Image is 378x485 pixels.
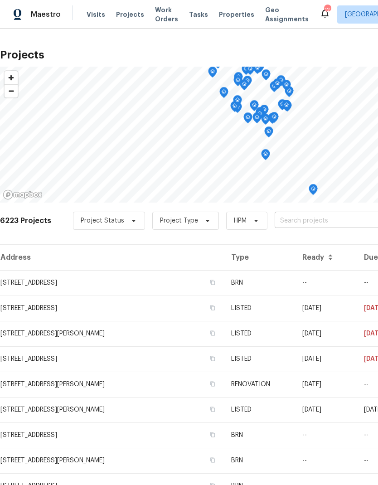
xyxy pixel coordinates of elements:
th: Type [224,245,295,270]
span: Visits [87,10,105,19]
div: Map marker [246,64,255,78]
button: Copy Address [208,278,217,286]
div: Map marker [252,112,262,126]
td: RENOVATION [224,372,295,397]
div: Map marker [233,95,242,109]
span: Work Orders [155,5,178,24]
span: Projects [116,10,144,19]
div: Map marker [276,75,286,89]
td: [DATE] [295,372,357,397]
div: Map marker [270,81,279,95]
button: Copy Address [208,456,217,464]
button: Copy Address [208,329,217,337]
div: Map marker [262,69,271,83]
td: [DATE] [295,346,357,372]
button: Copy Address [208,431,217,439]
button: Copy Address [208,380,217,388]
td: LISTED [224,321,295,346]
span: Tasks [189,11,208,18]
div: Map marker [282,80,291,94]
div: Map marker [242,64,251,78]
td: BRN [224,422,295,448]
div: Map marker [233,75,242,89]
div: Map marker [261,114,270,128]
div: Map marker [270,112,279,126]
td: -- [295,448,357,473]
div: Map marker [273,78,282,92]
td: BRN [224,270,295,296]
td: -- [295,422,357,448]
div: Map marker [243,112,252,126]
div: Map marker [253,63,262,77]
button: Copy Address [208,354,217,363]
div: Map marker [256,107,265,121]
span: HPM [234,216,247,225]
span: Properties [219,10,254,19]
span: Project Status [81,216,124,225]
button: Zoom in [5,71,18,84]
div: Map marker [264,126,273,141]
div: Map marker [208,67,217,81]
td: LISTED [224,397,295,422]
span: Project Type [160,216,198,225]
div: Map marker [278,99,287,113]
div: Map marker [243,76,252,90]
a: Mapbox homepage [3,189,43,200]
div: Map marker [309,184,318,198]
span: Maestro [31,10,61,19]
td: LISTED [224,296,295,321]
td: LISTED [224,346,295,372]
th: Ready [295,245,357,270]
div: Map marker [282,100,291,114]
div: Map marker [255,109,264,123]
div: Map marker [219,87,228,101]
div: 12 [324,5,330,15]
span: Geo Assignments [265,5,309,24]
td: [DATE] [295,296,357,321]
td: [DATE] [295,397,357,422]
div: Map marker [240,79,249,93]
td: BRN [224,448,295,473]
div: Map marker [260,105,269,119]
td: -- [295,270,357,296]
button: Copy Address [208,304,217,312]
div: Map marker [230,101,239,115]
div: Map marker [234,72,243,86]
button: Zoom out [5,84,18,97]
div: Map marker [261,149,270,163]
td: [DATE] [295,321,357,346]
button: Copy Address [208,405,217,413]
div: Map marker [250,100,259,114]
span: Zoom out [5,85,18,97]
